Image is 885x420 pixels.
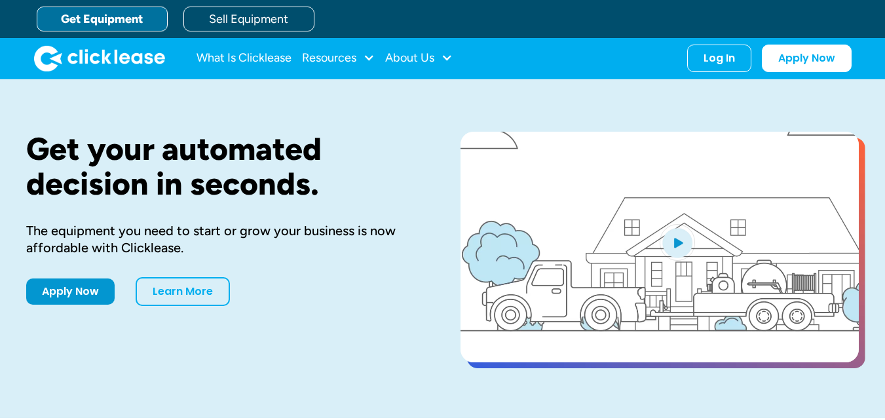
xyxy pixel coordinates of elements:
[26,278,115,305] a: Apply Now
[704,52,735,65] div: Log In
[302,45,375,71] div: Resources
[136,277,230,306] a: Learn More
[26,222,419,256] div: The equipment you need to start or grow your business is now affordable with Clicklease.
[26,132,419,201] h1: Get your automated decision in seconds.
[385,45,453,71] div: About Us
[197,45,292,71] a: What Is Clicklease
[37,7,168,31] a: Get Equipment
[660,224,695,261] img: Blue play button logo on a light blue circular background
[461,132,859,362] a: open lightbox
[183,7,314,31] a: Sell Equipment
[34,45,165,71] a: home
[34,45,165,71] img: Clicklease logo
[762,45,852,72] a: Apply Now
